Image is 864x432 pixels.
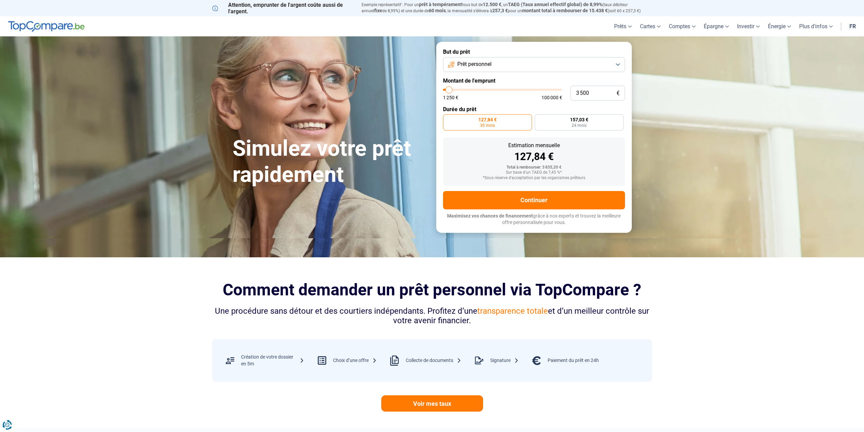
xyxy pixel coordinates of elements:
span: € [617,90,620,96]
a: Cartes [636,16,665,36]
div: Paiement du prêt en 24h [548,357,599,364]
button: Prêt personnel [443,57,625,72]
h1: Simulez votre prêt rapidement [233,136,428,188]
div: Sur base d'un TAEG de 7,45 %* [448,170,620,175]
a: Énergie [764,16,795,36]
span: 60 mois [429,8,446,13]
span: TAEG (Taux annuel effectif global) de 8,99% [508,2,602,7]
div: Création de votre dossier en 5m [241,354,304,367]
span: 157,03 € [570,117,588,122]
div: Collecte de documents [406,357,461,364]
div: Total à rembourser: 3 835,20 € [448,165,620,170]
div: 127,84 € [448,152,620,162]
p: grâce à nos experts et trouvez la meilleure offre personnalisée pour vous. [443,213,625,226]
a: Épargne [700,16,733,36]
h2: Comment demander un prêt personnel via TopCompare ? [212,280,652,299]
span: 100 000 € [541,95,562,100]
a: Prêts [610,16,636,36]
span: 1 250 € [443,95,458,100]
span: 24 mois [572,123,587,127]
a: Voir mes taux [381,395,483,412]
a: fr [845,16,860,36]
label: But du prêt [443,49,625,55]
div: Une procédure sans détour et des courtiers indépendants. Profitez d’une et d’un meilleur contrôle... [212,306,652,326]
span: 30 mois [480,123,495,127]
span: montant total à rembourser de 15.438 € [522,8,608,13]
span: Maximisez vos chances de financement [447,213,533,219]
label: Durée du prêt [443,106,625,113]
button: Continuer [443,191,625,209]
a: Investir [733,16,764,36]
div: Estimation mensuelle [448,143,620,148]
span: 12.500 € [483,2,501,7]
img: TopCompare [8,21,85,32]
p: Exemple représentatif : Pour un tous but de , un (taux débiteur annuel de 8,99%) et une durée de ... [362,2,652,14]
div: Choix d’une offre [333,357,377,364]
a: Comptes [665,16,700,36]
span: 257,3 € [492,8,508,13]
span: 127,84 € [478,117,497,122]
p: Attention, emprunter de l'argent coûte aussi de l'argent. [212,2,353,15]
span: fixe [374,8,382,13]
span: transparence totale [477,306,548,316]
div: *Sous réserve d'acceptation par les organismes prêteurs [448,176,620,180]
a: Plus d'infos [795,16,837,36]
div: Signature [490,357,519,364]
span: Prêt personnel [457,61,492,68]
label: Montant de l'emprunt [443,77,625,84]
span: prêt à tempérament [419,2,462,7]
